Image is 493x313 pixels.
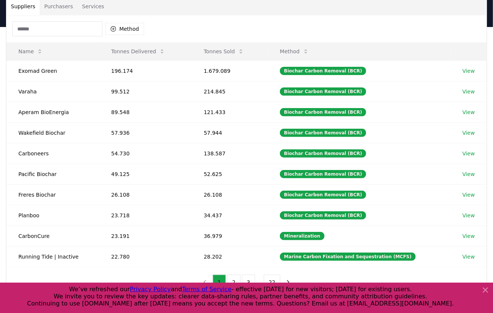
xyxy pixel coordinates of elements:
td: 49.125 [99,164,192,184]
td: CarbonCure [6,226,99,246]
td: 52.625 [192,164,268,184]
td: Carboneers [6,143,99,164]
td: Exomad Green [6,60,99,81]
td: 23.718 [99,205,192,226]
a: View [463,67,475,75]
button: Method [274,44,315,59]
button: Tonnes Sold [198,44,250,59]
div: Biochar Carbon Removal (BCR) [280,108,366,116]
td: 214.845 [192,81,268,102]
button: Method [105,23,144,35]
td: 99.512 [99,81,192,102]
td: 196.174 [99,60,192,81]
a: View [463,150,475,157]
td: Varaha [6,81,99,102]
a: View [463,129,475,137]
td: 36.979 [192,226,268,246]
td: 89.548 [99,102,192,122]
a: View [463,170,475,178]
button: 1 [213,275,226,290]
a: View [463,232,475,240]
a: View [463,108,475,116]
div: Biochar Carbon Removal (BCR) [280,170,366,178]
button: 2 [227,275,240,290]
td: 121.433 [192,102,268,122]
td: Wakefield Biochar [6,122,99,143]
td: 26.108 [192,184,268,205]
button: 3 [242,275,255,290]
button: 22 [264,275,280,290]
td: 28.202 [192,246,268,267]
a: View [463,212,475,219]
td: 54.730 [99,143,192,164]
div: Biochar Carbon Removal (BCR) [280,87,366,96]
td: 34.437 [192,205,268,226]
a: View [463,88,475,95]
a: View [463,191,475,199]
td: Pacific Biochar [6,164,99,184]
div: Biochar Carbon Removal (BCR) [280,149,366,158]
button: Tonnes Delivered [105,44,171,59]
div: Biochar Carbon Removal (BCR) [280,67,366,75]
div: Marine Carbon Fixation and Sequestration (MCFS) [280,253,416,261]
td: 23.191 [99,226,192,246]
td: 26.108 [99,184,192,205]
div: Biochar Carbon Removal (BCR) [280,211,366,220]
td: 57.944 [192,122,268,143]
td: 22.780 [99,246,192,267]
div: Biochar Carbon Removal (BCR) [280,191,366,199]
a: View [463,253,475,260]
td: 1.679.089 [192,60,268,81]
li: ... [257,278,262,287]
td: Running Tide | Inactive [6,246,99,267]
div: Biochar Carbon Removal (BCR) [280,129,366,137]
button: next page [282,275,295,290]
td: 138.587 [192,143,268,164]
div: Mineralization [280,232,325,240]
button: Name [12,44,49,59]
td: Freres Biochar [6,184,99,205]
td: Planboo [6,205,99,226]
td: Aperam BioEnergia [6,102,99,122]
td: 57.936 [99,122,192,143]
